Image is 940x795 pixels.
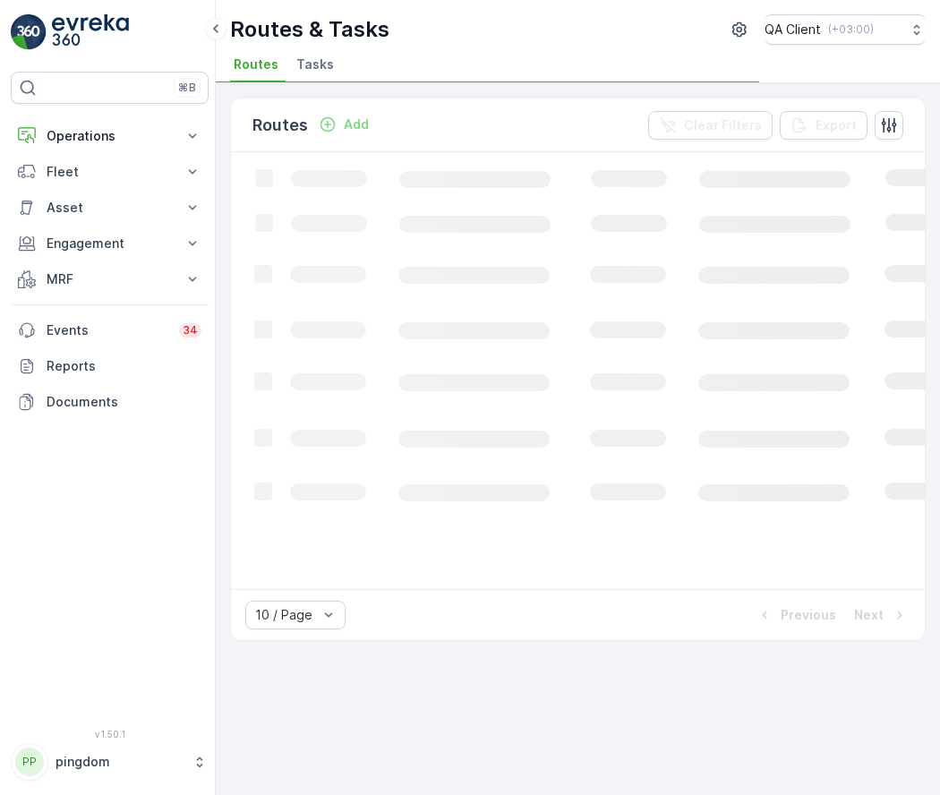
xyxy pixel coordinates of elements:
p: Asset [47,199,173,217]
button: PPpingdom [11,743,209,781]
p: Events [47,321,168,339]
button: QA Client(+03:00) [765,14,926,45]
button: Asset [11,190,209,226]
button: Clear Filters [648,111,773,140]
button: Fleet [11,154,209,190]
button: Add [312,114,376,135]
p: ⌘B [178,81,196,95]
p: 34 [183,323,198,338]
button: Operations [11,118,209,154]
span: Routes [234,56,278,73]
button: Engagement [11,226,209,261]
button: Next [852,604,910,626]
a: Events34 [11,312,209,348]
p: Fleet [47,163,173,181]
p: ( +03:00 ) [828,22,874,37]
span: Tasks [296,56,334,73]
p: Routes [252,113,308,138]
button: Previous [754,604,838,626]
p: Documents [47,393,201,411]
p: Reports [47,357,201,375]
button: MRF [11,261,209,297]
a: Documents [11,384,209,420]
p: Clear Filters [684,116,762,134]
a: Reports [11,348,209,384]
p: MRF [47,270,173,288]
img: logo_light-DOdMpM7g.png [52,14,129,50]
p: QA Client [765,21,821,38]
p: Operations [47,127,173,145]
img: logo [11,14,47,50]
p: Engagement [47,235,173,252]
span: v 1.50.1 [11,729,209,739]
p: Previous [781,606,836,624]
button: Export [780,111,867,140]
p: Routes & Tasks [230,15,389,44]
p: pingdom [56,753,184,771]
div: PP [15,748,44,776]
p: Next [854,606,884,624]
p: Export [816,116,857,134]
p: Add [344,115,369,133]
